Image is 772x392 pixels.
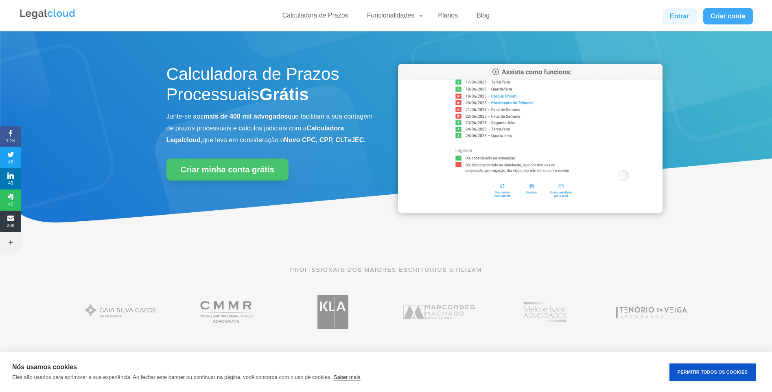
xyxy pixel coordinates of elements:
a: Calculadora de Prazos Processuais da Legalcloud [398,207,663,214]
p: Eles são usados para aprimorar a sua experiência. Ao fechar este banner ou continuar na página, v... [12,374,332,380]
a: Saber mais [334,374,361,381]
a: Criar conta [703,8,753,24]
strong: Grátis [259,85,308,104]
img: Profissionais do escritório Melo e Isaac Advogados utilizam a Legalcloud [504,289,586,335]
p: PROFISSIONAIS DOS MAIORES ESCRITÓRIOS UTILIZAM [166,265,606,274]
a: Blog [472,11,494,23]
img: Koury Lopes Advogados [292,289,374,335]
button: Permitir Todos os Cookies [669,363,756,381]
a: Calculadora de Prazos [278,11,353,23]
img: Calculadora de Prazos Processuais da Legalcloud [398,64,663,213]
img: Tenório da Veiga Advogados [610,289,692,335]
a: Funcionalidades [362,11,424,23]
img: Legalcloud Logo [19,8,76,20]
p: Junte-se aos que facilitam a sua contagem de prazos processuais e cálculos judiciais com a que le... [166,111,374,146]
a: Entrar [663,8,697,24]
b: Calculadora Legalcloud, [166,125,344,143]
a: Logo da Legalcloud [19,15,76,22]
img: Costa Martins Meira Rinaldi Advogados [186,289,268,335]
b: Novo CPC, CPP, CLT [284,137,348,143]
strong: Nós usamos cookies [12,363,77,370]
a: Planos [433,11,463,23]
img: Marcondes Machado Advogados utilizam a Legalcloud [398,289,480,335]
b: JEC. [351,137,366,143]
h1: Calculadora de Prazos Processuais [166,64,374,109]
img: Gaia Silva Gaede Advogados Associados [80,289,162,335]
a: Criar minha conta grátis [166,159,289,181]
b: mais de 400 mil advogados [203,113,288,120]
